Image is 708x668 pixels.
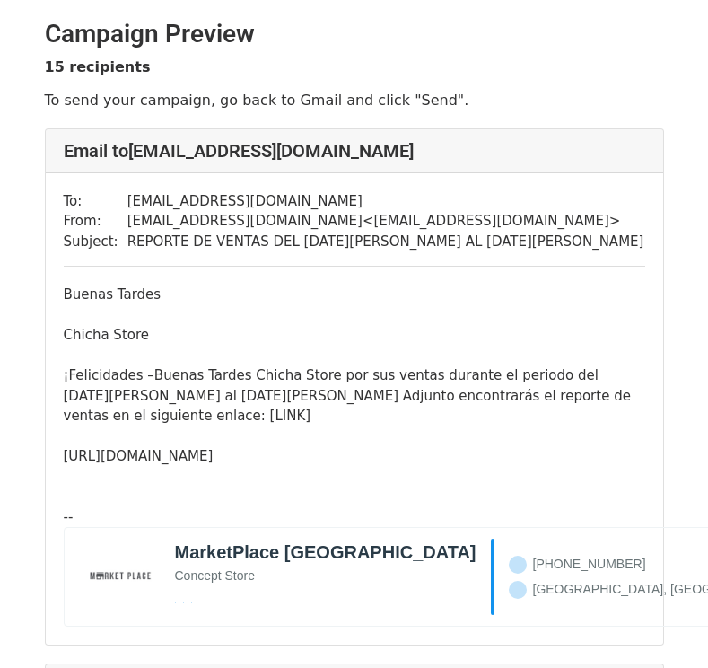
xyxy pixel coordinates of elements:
[127,211,644,232] td: [EMAIL_ADDRESS][DOMAIN_NAME] < [EMAIL_ADDRESS][DOMAIN_NAME] >
[45,58,151,75] strong: 15 recipients
[45,19,664,49] h2: Campaign Preview
[127,191,644,212] td: [EMAIL_ADDRESS][DOMAIN_NAME]
[64,325,645,346] div: Chicha Store
[64,365,645,426] div: ¡Felicidades –Buenas Tardes Chicha Store por sus ventas durante el periodo del [DATE][PERSON_NAME...
[64,191,127,212] td: To:
[64,509,74,525] span: --
[64,446,645,467] div: [URL][DOMAIN_NAME]
[64,232,127,252] td: Subject:
[64,211,127,232] td: From:
[64,285,645,305] div: Buenas Tardes
[127,232,644,252] td: REPORTE DE VENTAS DEL [DATE][PERSON_NAME] AL [DATE][PERSON_NAME]
[175,541,476,563] b: MarketPlace [GEOGRAPHIC_DATA]
[45,91,664,110] p: To send your campaign, go back to Gmail and click "Send".
[81,539,157,615] img: marketplacenicaragua
[175,568,256,583] span: Concept Store
[64,140,645,162] h4: Email to [EMAIL_ADDRESS][DOMAIN_NAME]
